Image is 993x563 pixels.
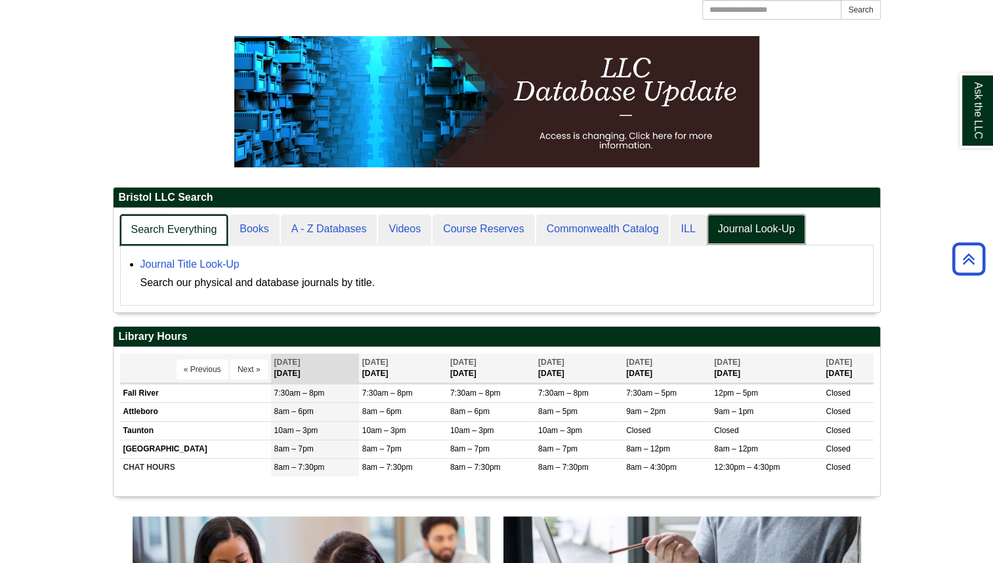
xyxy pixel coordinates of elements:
[450,463,501,472] span: 8am – 7:30pm
[626,407,666,416] span: 9am – 2pm
[826,358,852,367] span: [DATE]
[626,358,652,367] span: [DATE]
[536,215,669,244] a: Commonwealth Catalog
[234,36,759,167] img: HTML tutorial
[708,215,805,244] a: Journal Look-Up
[623,354,711,383] th: [DATE]
[826,444,850,453] span: Closed
[140,274,866,292] div: Search our physical and database journals by title.
[120,421,271,440] td: Taunton
[450,407,490,416] span: 8am – 6pm
[271,354,359,383] th: [DATE]
[826,463,850,472] span: Closed
[120,215,228,245] a: Search Everything
[626,426,650,435] span: Closed
[714,358,740,367] span: [DATE]
[140,259,240,270] a: Journal Title Look-Up
[362,444,402,453] span: 8am – 7pm
[538,463,589,472] span: 8am – 7:30pm
[822,354,873,383] th: [DATE]
[538,444,578,453] span: 8am – 7pm
[450,426,494,435] span: 10am – 3pm
[626,388,677,398] span: 7:30am – 5pm
[274,444,314,453] span: 8am – 7pm
[450,358,476,367] span: [DATE]
[711,354,822,383] th: [DATE]
[670,215,706,244] a: ILL
[362,388,413,398] span: 7:30am – 8pm
[362,358,389,367] span: [DATE]
[626,463,677,472] span: 8am – 4:30pm
[714,444,758,453] span: 8am – 12pm
[826,426,850,435] span: Closed
[826,407,850,416] span: Closed
[626,444,670,453] span: 8am – 12pm
[714,388,758,398] span: 12pm – 5pm
[535,354,623,383] th: [DATE]
[714,463,780,472] span: 12:30pm – 4:30pm
[114,327,880,347] h2: Library Hours
[230,360,268,379] button: Next »
[450,444,490,453] span: 8am – 7pm
[274,463,325,472] span: 8am – 7:30pm
[714,407,753,416] span: 9am – 1pm
[948,250,990,268] a: Back to Top
[447,354,535,383] th: [DATE]
[120,440,271,458] td: [GEOGRAPHIC_DATA]
[538,407,578,416] span: 8am – 5pm
[538,388,589,398] span: 7:30am – 8pm
[359,354,447,383] th: [DATE]
[177,360,228,379] button: « Previous
[826,388,850,398] span: Closed
[274,388,325,398] span: 7:30am – 8pm
[114,188,880,208] h2: Bristol LLC Search
[450,388,501,398] span: 7:30am – 8pm
[362,426,406,435] span: 10am – 3pm
[538,426,582,435] span: 10am – 3pm
[362,407,402,416] span: 8am – 6pm
[714,426,738,435] span: Closed
[120,458,271,476] td: CHAT HOURS
[362,463,413,472] span: 8am – 7:30pm
[229,215,279,244] a: Books
[274,407,314,416] span: 8am – 6pm
[433,215,535,244] a: Course Reserves
[120,385,271,403] td: Fall River
[378,215,431,244] a: Videos
[274,426,318,435] span: 10am – 3pm
[281,215,377,244] a: A - Z Databases
[538,358,564,367] span: [DATE]
[120,403,271,421] td: Attleboro
[274,358,301,367] span: [DATE]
